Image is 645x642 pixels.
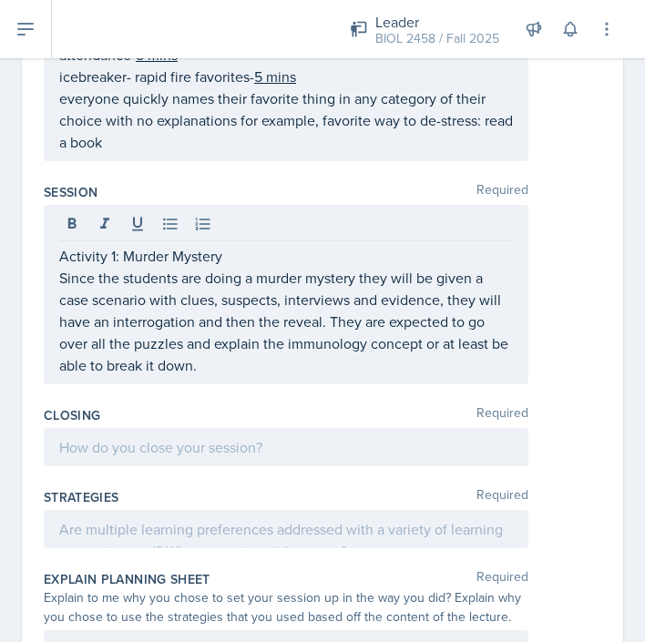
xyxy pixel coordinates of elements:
[44,570,210,588] label: Explain Planning Sheet
[476,570,528,588] span: Required
[476,183,528,201] span: Required
[476,488,528,506] span: Required
[59,245,513,267] p: Activity 1: Murder Mystery
[59,267,513,376] p: Since the students are doing a murder mystery they will be given a case scenario with clues, susp...
[44,406,100,424] label: Closing
[59,66,513,87] p: icebreaker- rapid fire favorites-
[375,29,499,48] div: BIOL 2458 / Fall 2025
[44,183,97,201] label: Session
[254,66,296,87] u: 5 mins
[44,488,119,506] label: Strategies
[476,406,528,424] span: Required
[44,588,528,627] div: Explain to me why you chose to set your session up in the way you did? Explain why you chose to u...
[59,87,513,153] p: everyone quickly names their favorite thing in any category of their choice with no explanations ...
[375,11,499,33] div: Leader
